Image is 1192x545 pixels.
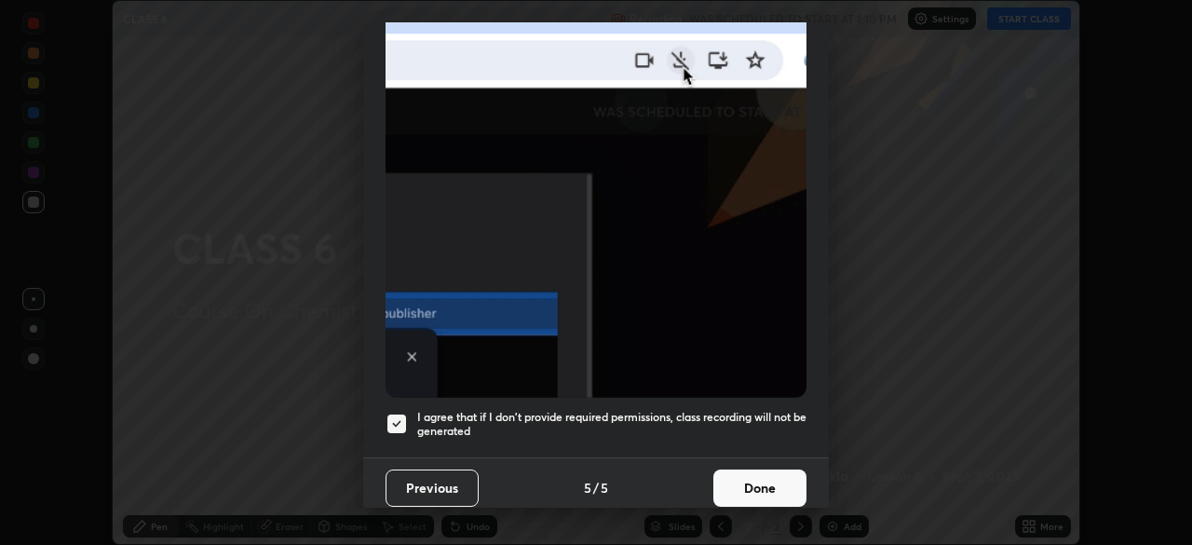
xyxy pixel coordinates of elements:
[601,478,608,497] h4: 5
[584,478,591,497] h4: 5
[593,478,599,497] h4: /
[417,410,806,439] h5: I agree that if I don't provide required permissions, class recording will not be generated
[713,470,806,507] button: Done
[386,470,479,507] button: Previous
